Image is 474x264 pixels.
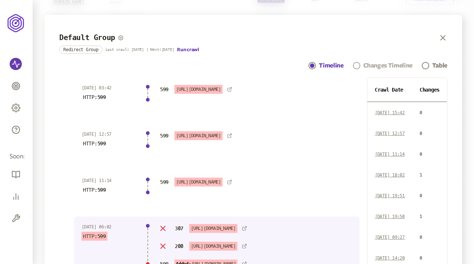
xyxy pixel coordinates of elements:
[420,87,440,93] span: Changes
[81,85,137,91] p: [DATE] 03:42
[158,178,170,187] p: 599
[59,61,447,70] div: Navigation
[158,85,170,94] p: 599
[97,187,106,193] span: 599
[10,152,23,161] span: Soon:
[420,255,422,261] span: 0
[375,235,405,240] span: [DATE] 09:27
[106,47,174,52] p: Last crawl: [DATE] | Next: [DATE]
[173,224,185,233] p: 307
[81,224,137,230] p: [DATE] 06:02
[420,131,422,136] span: 0
[375,131,405,136] span: [DATE] 12:57
[81,178,137,184] p: [DATE] 11:14
[375,110,405,115] span: [DATE] 15:42
[375,193,405,198] span: [DATE] 19:51
[176,87,221,92] span: [URL][DOMAIN_NAME]
[191,226,236,231] span: [URL][DOMAIN_NAME]
[81,131,137,137] p: [DATE] 12:57
[59,46,103,54] div: Redirect Group
[81,185,107,194] p: HTTP:
[420,110,422,115] span: 0
[432,61,447,70] div: Table
[81,93,107,102] p: HTTP:
[375,214,405,219] span: [DATE] 19:50
[319,61,343,70] div: Timeline
[177,47,199,53] button: Run crawl
[81,139,107,148] p: HTTP:
[375,172,405,178] span: [DATE] 18:02
[97,233,106,239] span: 599
[191,244,236,249] span: [URL][DOMAIN_NAME]
[363,61,413,70] div: Changes Timeline
[308,61,343,70] a: Timeline
[422,61,447,70] a: Table
[375,152,405,157] span: [DATE] 11:14
[420,152,422,157] span: 0
[420,193,422,198] span: 0
[59,33,115,42] h3: Default Group
[158,131,170,140] p: 599
[375,255,405,261] span: [DATE] 14:20
[353,61,413,70] a: Changes Timeline
[81,232,107,241] p: HTTP:
[420,172,422,178] span: 1
[420,214,422,219] span: 1
[176,133,221,138] span: [URL][DOMAIN_NAME]
[97,94,106,100] span: 599
[176,179,221,185] span: [URL][DOMAIN_NAME]
[420,235,422,240] span: 0
[375,87,403,93] span: Crawl Date
[97,141,106,146] span: 599
[173,242,185,251] p: 200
